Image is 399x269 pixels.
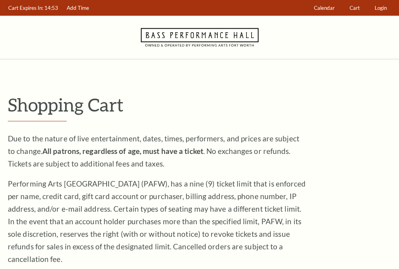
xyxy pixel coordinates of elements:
[63,0,93,16] a: Add Time
[42,146,203,156] strong: All patrons, regardless of age, must have a ticket
[375,5,387,11] span: Login
[310,0,339,16] a: Calendar
[346,0,364,16] a: Cart
[371,0,391,16] a: Login
[8,5,43,11] span: Cart Expires In:
[8,95,391,115] p: Shopping Cart
[8,178,306,265] p: Performing Arts [GEOGRAPHIC_DATA] (PAFW), has a nine (9) ticket limit that is enforced per name, ...
[8,134,299,168] span: Due to the nature of live entertainment, dates, times, performers, and prices are subject to chan...
[44,5,58,11] span: 14:53
[350,5,360,11] span: Cart
[314,5,335,11] span: Calendar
